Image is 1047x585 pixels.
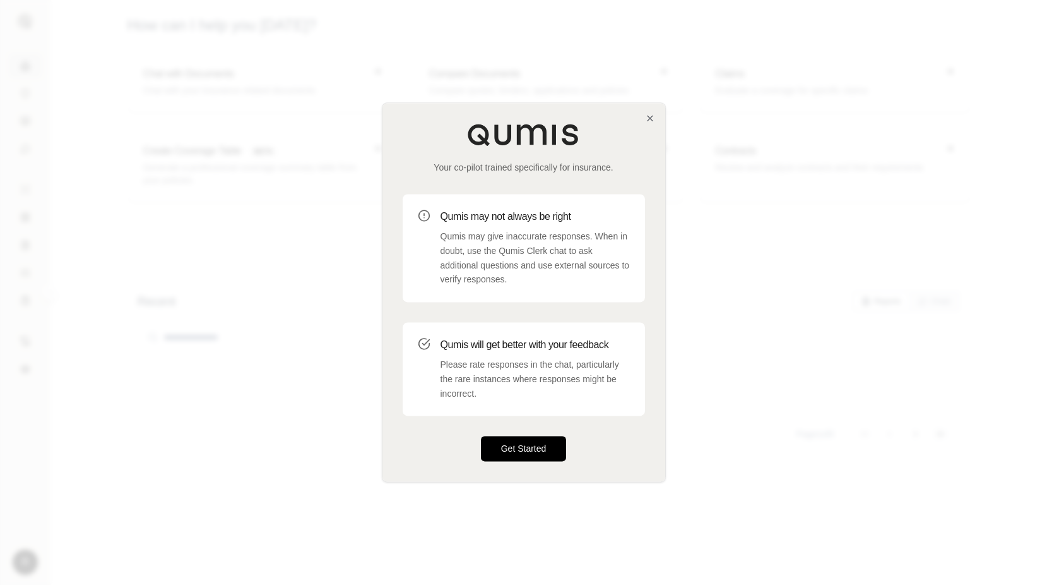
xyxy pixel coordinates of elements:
[441,209,630,224] h3: Qumis may not always be right
[441,229,630,287] p: Qumis may give inaccurate responses. When in doubt, use the Qumis Clerk chat to ask additional qu...
[467,123,581,146] img: Qumis Logo
[403,161,645,174] p: Your co-pilot trained specifically for insurance.
[441,358,630,401] p: Please rate responses in the chat, particularly the rare instances where responses might be incor...
[441,337,630,353] h3: Qumis will get better with your feedback
[481,437,567,462] button: Get Started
